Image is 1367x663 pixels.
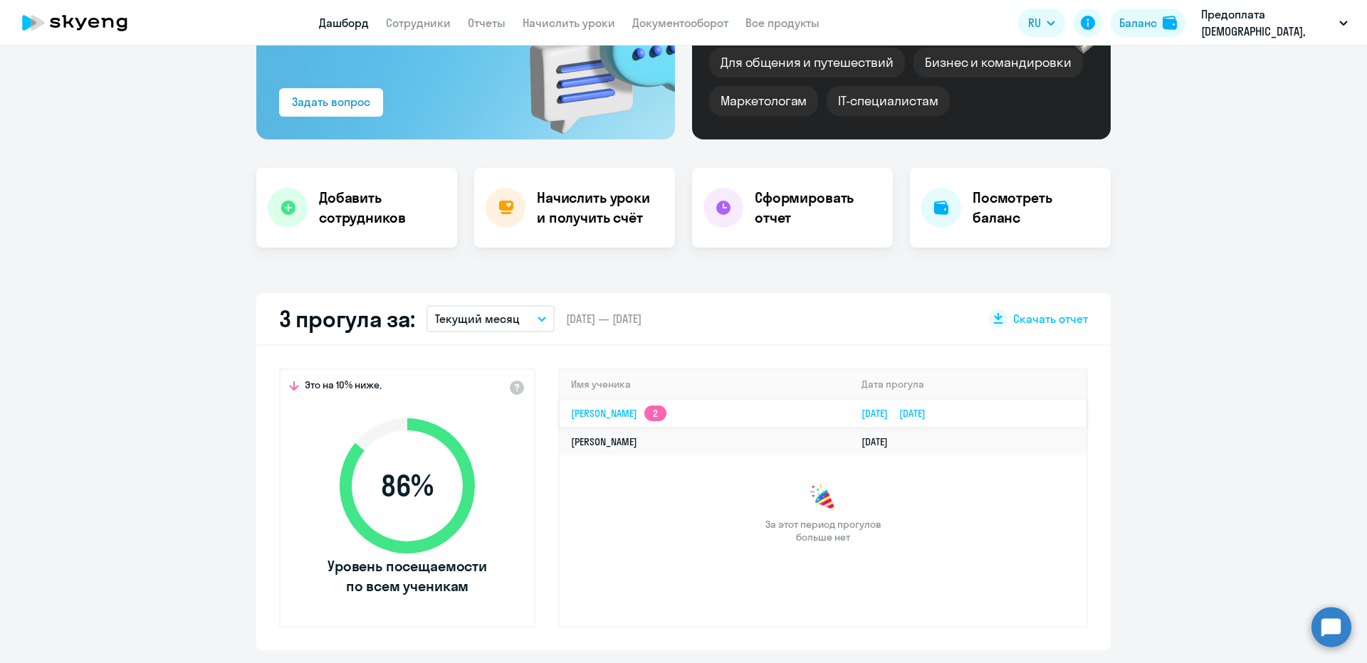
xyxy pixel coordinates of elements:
p: Предоплата [DEMOGRAPHIC_DATA], [GEOGRAPHIC_DATA], ООО [1201,6,1334,40]
th: Имя ученика [560,370,850,399]
h2: 3 прогула за: [279,304,415,333]
img: congrats [809,484,837,512]
span: Это на 10% ниже, [305,378,382,396]
span: RU [1028,14,1041,31]
div: Задать вопрос [292,93,370,110]
a: [PERSON_NAME]2 [571,407,666,420]
h4: Начислить уроки и получить счёт [537,188,661,228]
span: За этот период прогулов больше нет [763,518,883,543]
span: Уровень посещаемости по всем ученикам [325,556,489,596]
div: Баланс [1119,14,1157,31]
button: Текущий месяц [426,305,555,332]
button: Балансbalance [1111,9,1185,37]
a: Начислить уроки [523,16,615,30]
p: Текущий месяц [435,310,520,327]
button: RU [1018,9,1065,37]
button: Предоплата [DEMOGRAPHIC_DATA], [GEOGRAPHIC_DATA], ООО [1194,6,1355,40]
a: Документооборот [632,16,728,30]
a: Дашборд [319,16,369,30]
span: [DATE] — [DATE] [566,311,641,327]
a: [PERSON_NAME] [571,435,637,448]
div: Для общения и путешествий [709,48,905,78]
a: Все продукты [745,16,819,30]
div: Бизнес и командировки [913,48,1083,78]
app-skyeng-badge: 2 [644,405,666,421]
th: Дата прогула [850,370,1086,399]
div: Маркетологам [709,86,818,116]
div: IT-специалистам [827,86,949,116]
h4: Сформировать отчет [755,188,881,228]
span: 86 % [325,469,489,503]
a: Отчеты [468,16,506,30]
img: balance [1163,16,1177,30]
a: Сотрудники [386,16,451,30]
span: Скачать отчет [1013,311,1088,327]
a: [DATE][DATE] [861,407,937,420]
a: [DATE] [861,435,899,448]
h4: Посмотреть баланс [973,188,1099,228]
button: Задать вопрос [279,88,383,117]
h4: Добавить сотрудников [319,188,446,228]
